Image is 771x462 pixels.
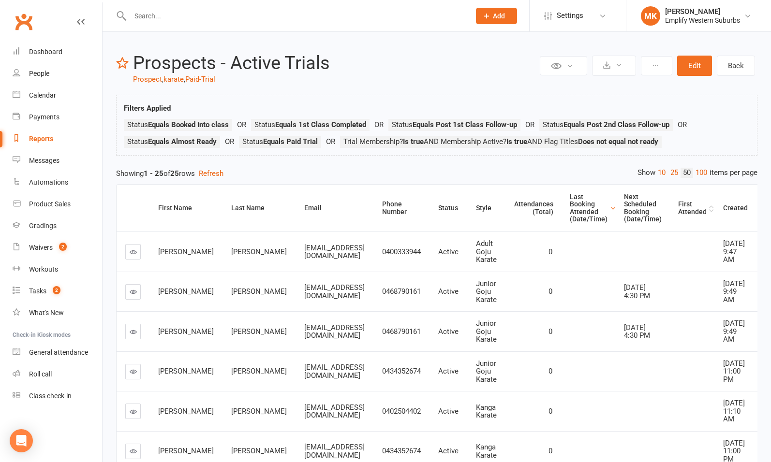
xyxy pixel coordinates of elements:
a: karate [163,75,184,84]
span: 2 [59,243,67,251]
span: 0468790161 [382,287,421,296]
a: 50 [681,168,693,178]
span: Status [242,137,318,146]
div: Roll call [29,370,52,378]
a: General attendance kiosk mode [13,342,102,363]
a: Payments [13,106,102,128]
span: 0 [549,247,552,256]
span: Active [438,407,459,416]
div: Next Scheduled Booking (Date/Time) [624,193,662,223]
a: Messages [13,150,102,172]
span: [DATE] 4:30 PM [624,323,650,340]
span: , [162,75,163,84]
div: MK [641,6,660,26]
strong: 1 - 25 [144,169,163,178]
span: [PERSON_NAME] [158,327,214,336]
span: [EMAIL_ADDRESS][DOMAIN_NAME] [304,244,365,260]
span: [DATE] 4:30 PM [624,283,650,300]
div: Tasks [29,287,46,295]
a: 25 [668,168,681,178]
span: [DATE] 11:10 AM [723,399,745,423]
div: Workouts [29,265,58,273]
div: What's New [29,309,64,317]
a: Reports [13,128,102,150]
span: 0434352674 [382,447,421,455]
a: Back [717,56,755,76]
span: [PERSON_NAME] [231,367,287,375]
div: Automations [29,178,68,186]
strong: Equals Booked into class [148,120,229,129]
div: Calendar [29,91,56,99]
strong: Equals Paid Trial [263,137,318,146]
span: 0400333944 [382,247,421,256]
a: 100 [693,168,710,178]
strong: Is true [403,137,424,146]
button: Add [476,8,517,24]
div: People [29,70,49,77]
div: Emplify Western Suburbs [665,16,740,25]
span: [PERSON_NAME] [231,447,287,455]
div: Style [476,204,498,212]
span: [EMAIL_ADDRESS][DOMAIN_NAME] [304,323,365,340]
span: Active [438,287,459,296]
span: Adult Goju Karate [476,239,497,264]
span: Active [438,447,459,455]
span: Status [254,120,366,129]
a: Clubworx [12,10,36,34]
strong: Equals 1st Class Completed [275,120,366,129]
a: Calendar [13,85,102,106]
strong: Equals Post 2nd Class Follow-up [563,120,669,129]
div: Attendances (Total) [514,201,553,216]
span: 0 [549,287,552,296]
span: [PERSON_NAME] [158,407,214,416]
span: Trial Membership? [343,137,424,146]
a: People [13,63,102,85]
span: 2 [53,286,60,294]
div: Open Intercom Messenger [10,429,33,452]
div: Show items per page [638,168,757,178]
span: [PERSON_NAME] [158,447,214,455]
span: 0 [549,327,552,336]
a: Roll call [13,363,102,385]
span: Junior Goju Karate [476,319,497,344]
div: Email [304,204,366,212]
span: [PERSON_NAME] [158,367,214,375]
a: Waivers 2 [13,237,102,259]
a: Prospect [133,75,162,84]
a: What's New [13,302,102,324]
span: 0434352674 [382,367,421,375]
span: Status [127,137,217,146]
div: Dashboard [29,48,62,56]
div: Phone Number [382,201,422,216]
div: Reports [29,135,53,143]
span: [PERSON_NAME] [231,407,287,416]
span: Settings [557,5,583,27]
span: Active [438,367,459,375]
a: Workouts [13,259,102,280]
input: Search... [127,9,463,23]
div: Gradings [29,222,57,230]
span: [PERSON_NAME] [231,327,287,336]
div: [PERSON_NAME] [665,7,740,16]
span: 0 [549,407,552,416]
strong: 25 [170,169,179,178]
a: Paid-Trial [185,75,215,84]
strong: Filters Applied [124,104,171,113]
span: [DATE] 9:49 AM [723,319,745,344]
div: Status [438,204,460,212]
span: [PERSON_NAME] [158,247,214,256]
strong: Equals Almost Ready [148,137,217,146]
div: First Attended [678,201,707,216]
div: Product Sales [29,200,71,208]
span: Kanga Karate [476,443,497,460]
a: Automations [13,172,102,193]
button: Refresh [199,168,223,179]
div: Payments [29,113,59,121]
div: General attendance [29,348,88,356]
strong: Does not equal not ready [578,137,658,146]
div: Showing of rows [116,168,757,179]
a: Class kiosk mode [13,385,102,407]
span: [PERSON_NAME] [158,287,214,296]
div: Waivers [29,244,53,251]
button: Edit [677,56,712,76]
